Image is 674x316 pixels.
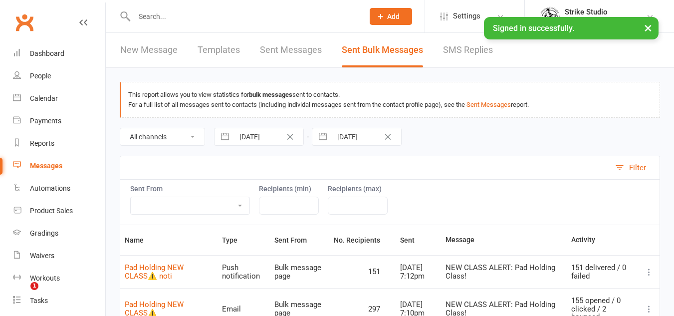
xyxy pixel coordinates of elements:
[400,264,437,280] div: [DATE] 7:12pm
[128,100,652,110] div: For a full list of all messages sent to contacts (including individal messages sent from the cont...
[30,162,62,170] div: Messages
[443,33,493,67] a: SMS Replies
[281,131,299,143] button: Clear Date
[131,9,357,23] input: Search...
[249,91,292,98] strong: bulk messages
[446,264,562,280] div: NEW CLASS ALERT: Pad Holding Class!
[571,264,634,280] div: 151 delivered / 0 failed
[259,185,319,193] label: Recipients (min)
[453,5,480,27] span: Settings
[30,252,54,260] div: Waivers
[610,156,660,179] button: Filter
[332,128,401,145] input: To
[400,234,426,246] button: Sent
[13,132,105,155] a: Reports
[30,282,38,290] span: 1
[13,290,105,312] a: Tasks
[565,16,608,25] div: Strike Studio
[30,139,54,147] div: Reports
[328,185,388,193] label: Recipients (max)
[334,305,391,314] div: 297
[387,12,400,20] span: Add
[30,274,60,282] div: Workouts
[12,10,37,35] a: Clubworx
[198,33,240,67] a: Templates
[334,236,391,244] span: No. Recipients
[13,87,105,110] a: Calendar
[30,207,73,215] div: Product Sales
[370,8,412,25] button: Add
[565,7,608,16] div: Strike Studio
[125,234,155,246] button: Name
[130,185,250,193] label: Sent From
[13,267,105,290] a: Workouts
[13,200,105,222] a: Product Sales
[125,263,184,281] a: Pad Holding NEW CLASS⚠️ noti
[222,305,266,314] div: Email
[379,131,397,143] button: Clear Date
[13,42,105,65] a: Dashboard
[274,264,325,280] div: Bulk message page
[13,110,105,132] a: Payments
[125,236,155,244] span: Name
[13,222,105,245] a: Gradings
[30,184,70,192] div: Automations
[540,6,560,26] img: thumb_image1723780799.png
[639,17,657,38] button: ×
[13,177,105,200] a: Automations
[629,162,646,174] div: Filter
[274,234,318,246] button: Sent From
[400,236,426,244] span: Sent
[567,225,639,255] th: Activity
[13,245,105,267] a: Waivers
[30,94,58,102] div: Calendar
[334,268,391,276] div: 151
[13,155,105,177] a: Messages
[466,101,511,108] a: Sent Messages
[234,128,303,145] input: From
[334,234,391,246] button: No. Recipients
[260,33,322,67] a: Sent Messages
[222,234,248,246] button: Type
[120,33,178,67] a: New Message
[30,229,58,237] div: Gradings
[30,49,64,57] div: Dashboard
[30,297,48,305] div: Tasks
[10,282,34,306] iframe: Intercom live chat
[30,72,51,80] div: People
[274,236,318,244] span: Sent From
[30,117,61,125] div: Payments
[222,264,266,280] div: Push notification
[493,23,574,33] span: Signed in successfully.
[222,236,248,244] span: Type
[128,90,652,100] div: This report allows you to view statistics for sent to contacts.
[441,225,567,255] th: Message
[342,33,423,67] a: Sent Bulk Messages
[13,65,105,87] a: People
